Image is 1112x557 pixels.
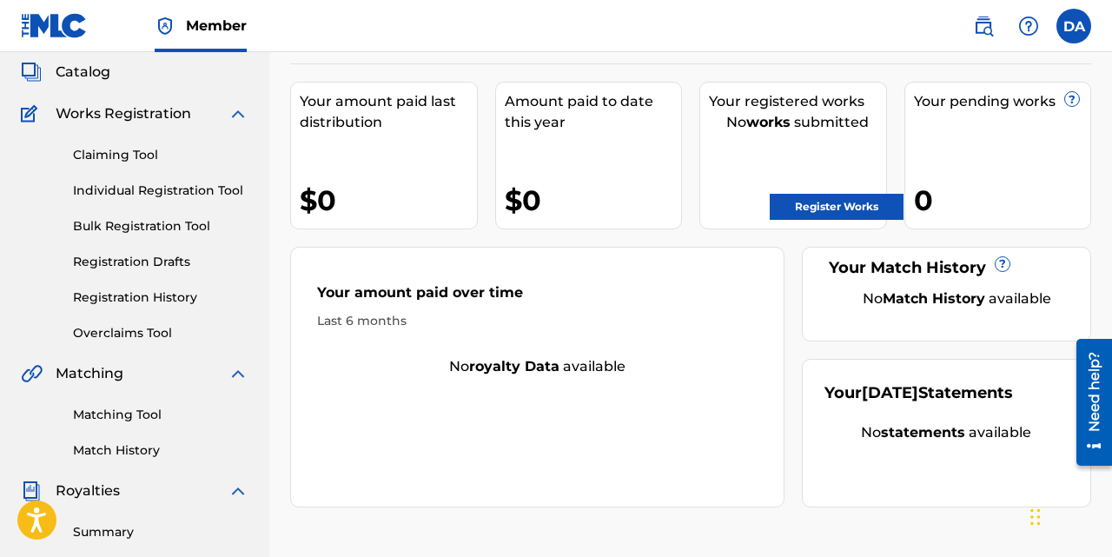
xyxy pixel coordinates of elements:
img: Catalog [21,62,42,83]
a: Registration History [73,288,248,307]
div: Your Statements [824,381,1013,405]
strong: royalty data [469,358,559,375]
img: help [1018,16,1039,36]
div: $0 [505,181,682,220]
strong: works [746,114,791,130]
img: expand [228,103,248,124]
div: No available [846,288,1069,309]
img: Royalties [21,481,42,501]
div: Amount paid to date this year [505,91,682,133]
div: Help [1011,9,1046,43]
img: expand [228,363,248,384]
a: Overclaims Tool [73,324,248,342]
a: Register Works [770,194,903,220]
a: Bulk Registration Tool [73,217,248,235]
a: Match History [73,441,248,460]
img: MLC Logo [21,13,88,38]
a: Public Search [966,9,1001,43]
div: $0 [300,181,477,220]
div: Your registered works [709,91,886,112]
img: Matching [21,363,43,384]
span: ? [1065,92,1079,106]
iframe: Resource Center [1063,330,1112,474]
a: Claiming Tool [73,146,248,164]
div: Your Match History [824,256,1069,280]
img: search [973,16,994,36]
span: Works Registration [56,103,191,124]
a: Individual Registration Tool [73,182,248,200]
div: No submitted [709,112,886,133]
div: User Menu [1056,9,1091,43]
span: ? [996,257,1009,271]
span: Matching [56,363,123,384]
a: Summary [73,523,248,541]
div: No available [291,356,784,377]
img: expand [228,481,248,501]
a: Registration Drafts [73,253,248,271]
div: Your amount paid last distribution [300,91,477,133]
div: No available [824,422,1069,443]
div: 0 [914,181,1091,220]
div: Your amount paid over time [317,282,758,312]
a: CatalogCatalog [21,62,110,83]
strong: Match History [883,290,985,307]
strong: statements [881,424,965,441]
span: Member [186,16,247,36]
a: Matching Tool [73,406,248,424]
iframe: Chat Widget [1025,474,1112,557]
div: Drag [1030,491,1041,543]
span: Catalog [56,62,110,83]
img: Top Rightsholder [155,16,175,36]
span: [DATE] [862,383,918,402]
div: Last 6 months [317,312,758,330]
span: Royalties [56,481,120,501]
img: Works Registration [21,103,43,124]
div: Your pending works [914,91,1091,112]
